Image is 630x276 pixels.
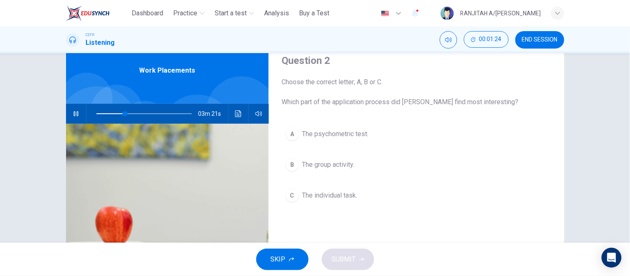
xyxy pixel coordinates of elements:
[139,66,195,76] span: Work Placements
[296,6,333,21] button: Buy a Test
[440,31,457,49] div: Mute
[461,8,541,18] div: RANJITAH A/[PERSON_NAME]
[282,54,551,67] h4: Question 2
[302,191,358,200] span: The individual task.
[522,37,558,43] span: END SESSION
[256,249,309,270] button: SKIP
[86,32,95,38] span: CEFR
[464,31,509,49] div: Hide
[271,254,286,265] span: SKIP
[173,8,197,18] span: Practice
[132,8,163,18] span: Dashboard
[464,31,509,48] button: 00:01:24
[286,189,299,202] div: C
[66,5,110,22] img: ELTC logo
[299,8,329,18] span: Buy a Test
[380,10,390,17] img: en
[282,185,551,206] button: CThe individual task.
[128,6,167,21] button: Dashboard
[66,5,129,22] a: ELTC logo
[199,104,228,124] span: 03m 21s
[515,31,564,49] button: END SESSION
[264,8,289,18] span: Analysis
[232,104,245,124] button: Click to see the audio transcription
[211,6,257,21] button: Start a test
[282,124,551,144] button: AThe psychometric test.
[286,158,299,171] div: B
[302,160,355,170] span: The group activity.
[286,127,299,141] div: A
[302,129,369,139] span: The psychometric test.
[282,154,551,175] button: BThe group activity.
[215,8,247,18] span: Start a test
[282,77,551,107] span: Choose the correct letter; A, B or C. Which part of the application process did [PERSON_NAME] fin...
[602,248,622,268] div: Open Intercom Messenger
[261,6,292,21] button: Analysis
[86,38,115,48] h1: Listening
[441,7,454,20] img: Profile picture
[479,36,502,43] span: 00:01:24
[170,6,208,21] button: Practice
